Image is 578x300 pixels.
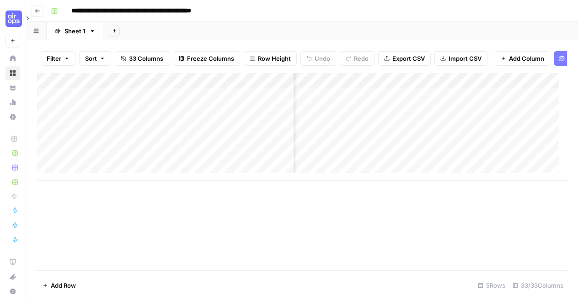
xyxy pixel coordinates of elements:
button: Filter [41,51,75,66]
a: Usage [5,95,20,110]
span: Sort [85,54,97,63]
button: Sort [79,51,111,66]
div: 5 Rows [474,278,509,293]
a: AirOps Academy [5,255,20,269]
a: Settings [5,110,20,124]
a: Sheet 1 [47,22,103,40]
button: Add Row [37,278,81,293]
div: 33/33 Columns [509,278,567,293]
span: Add Row [51,281,76,290]
button: What's new? [5,269,20,284]
span: Undo [315,54,330,63]
span: Freeze Columns [187,54,234,63]
a: Home [5,51,20,66]
button: Import CSV [434,51,487,66]
div: What's new? [6,270,20,284]
button: Add Column [495,51,550,66]
img: Cohort 4 Logo [5,11,22,27]
button: Workspace: Cohort 4 [5,7,20,30]
span: Redo [354,54,369,63]
span: Import CSV [449,54,482,63]
div: Sheet 1 [64,26,86,36]
a: Your Data [5,80,20,95]
button: 33 Columns [115,51,169,66]
span: 33 Columns [129,54,163,63]
button: Undo [300,51,336,66]
a: Browse [5,66,20,80]
span: Add Column [509,54,544,63]
button: Export CSV [378,51,431,66]
span: Row Height [258,54,291,63]
button: Row Height [244,51,297,66]
span: Filter [47,54,61,63]
span: Export CSV [392,54,425,63]
button: Redo [340,51,375,66]
button: Freeze Columns [173,51,240,66]
button: Help + Support [5,284,20,299]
